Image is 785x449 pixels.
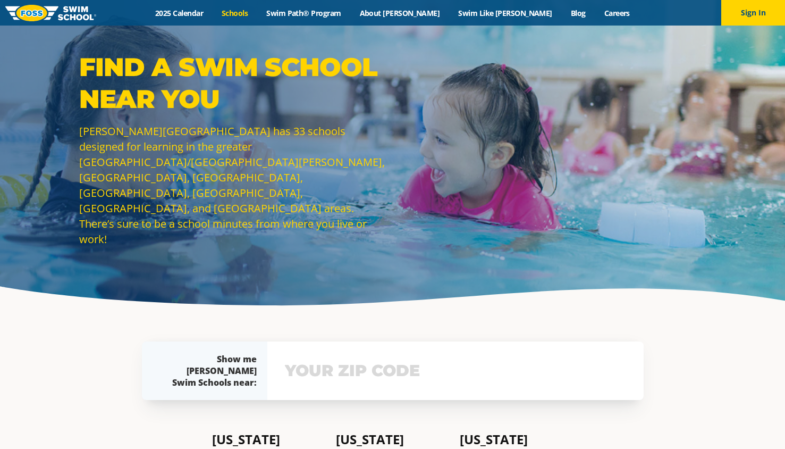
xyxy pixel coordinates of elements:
[212,432,325,447] h4: [US_STATE]
[350,8,449,18] a: About [PERSON_NAME]
[79,123,387,247] p: [PERSON_NAME][GEOGRAPHIC_DATA] has 33 schools designed for learning in the greater [GEOGRAPHIC_DA...
[146,8,213,18] a: 2025 Calendar
[449,8,562,18] a: Swim Like [PERSON_NAME]
[213,8,257,18] a: Schools
[561,8,595,18] a: Blog
[336,432,449,447] h4: [US_STATE]
[163,353,257,388] div: Show me [PERSON_NAME] Swim Schools near:
[460,432,573,447] h4: [US_STATE]
[282,355,629,386] input: YOUR ZIP CODE
[595,8,639,18] a: Careers
[5,5,96,21] img: FOSS Swim School Logo
[79,51,387,115] p: Find a Swim School Near You
[257,8,350,18] a: Swim Path® Program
